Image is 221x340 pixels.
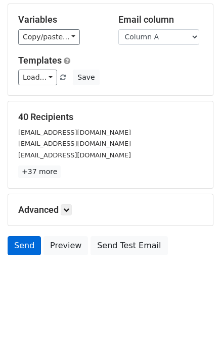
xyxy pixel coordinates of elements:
[18,151,131,159] small: [EMAIL_ADDRESS][DOMAIN_NAME]‏
[118,14,203,25] h5: Email column
[170,292,221,340] iframe: Chat Widget
[18,204,203,215] h5: Advanced
[8,236,41,255] a: Send
[18,111,203,123] h5: 40 Recipients
[18,55,62,66] a: Templates
[18,129,131,136] small: [EMAIL_ADDRESS][DOMAIN_NAME]‏
[18,70,57,85] a: Load...
[73,70,99,85] button: Save
[43,236,88,255] a: Preview
[18,14,103,25] h5: Variables
[18,29,80,45] a: Copy/paste...
[91,236,167,255] a: Send Test Email
[18,140,131,147] small: [EMAIL_ADDRESS][DOMAIN_NAME]‏
[18,165,61,178] a: +37 more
